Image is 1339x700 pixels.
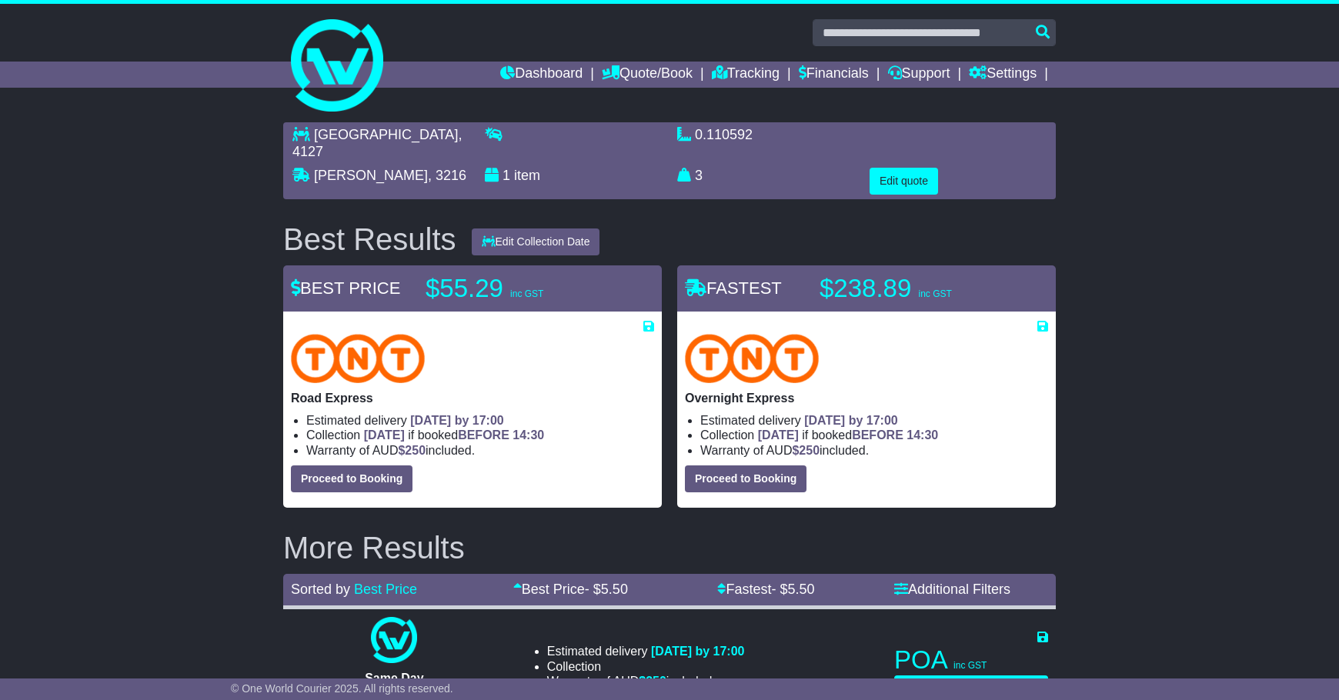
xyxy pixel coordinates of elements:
p: POA [894,645,1048,675]
li: Collection [306,428,654,442]
span: [GEOGRAPHIC_DATA] [314,127,458,142]
button: Proceed to Booking [685,465,806,492]
span: $ [639,675,666,688]
span: if booked [758,428,938,442]
span: BEFORE [852,428,903,442]
span: BEFORE [458,428,509,442]
img: TNT Domestic: Overnight Express [685,334,819,383]
span: [DATE] by 17:00 [651,645,745,658]
span: [DATE] [758,428,799,442]
a: Best Price- $5.50 [513,582,628,597]
span: © One World Courier 2025. All rights reserved. [231,682,453,695]
span: inc GST [918,288,951,299]
span: [DATE] by 17:00 [804,414,898,427]
button: Proceed to Booking [291,465,412,492]
a: Financials [799,62,869,88]
span: Sorted by [291,582,350,597]
span: , 3216 [428,168,466,183]
a: Dashboard [500,62,583,88]
a: Fastest- $5.50 [717,582,814,597]
span: 250 [405,444,426,457]
span: item [514,168,540,183]
li: Collection [700,428,1048,442]
span: 14:30 [907,428,938,442]
a: Support [888,62,950,88]
span: 14:30 [513,428,544,442]
a: Settings [969,62,1037,88]
span: 250 [799,444,820,457]
span: [DATE] [364,428,405,442]
span: 5.50 [788,582,815,597]
p: Road Express [291,391,654,405]
img: One World Courier: Same Day Nationwide(quotes take 0.5-1 hour) [371,617,417,663]
li: Warranty of AUD included. [547,674,745,688]
span: $ [792,444,820,457]
span: $ [398,444,426,457]
span: if booked [364,428,544,442]
span: BEST PRICE [291,278,400,298]
li: Estimated delivery [700,413,1048,428]
p: $55.29 [426,273,618,304]
li: Warranty of AUD included. [306,443,654,458]
span: - $ [585,582,628,597]
li: Warranty of AUD included. [700,443,1048,458]
button: Edit quote [870,168,938,195]
span: [DATE] by 17:00 [410,414,504,427]
div: Best Results [275,222,464,256]
span: , 4127 [292,127,462,159]
p: $238.89 [820,273,1012,304]
span: 250 [646,675,666,688]
a: Quote/Book [602,62,693,88]
li: Collection [547,659,745,674]
button: Edit Collection Date [472,228,600,255]
p: Overnight Express [685,391,1048,405]
h2: More Results [283,531,1056,565]
li: Estimated delivery [547,644,745,658]
span: inc GST [953,660,987,671]
span: [PERSON_NAME] [314,168,428,183]
img: TNT Domestic: Road Express [291,334,425,383]
span: inc GST [510,288,543,299]
span: 3 [695,168,703,183]
span: 0.110592 [695,127,753,142]
span: FASTEST [685,278,782,298]
a: Additional Filters [894,582,1010,597]
span: 1 [503,168,510,183]
a: Best Price [354,582,417,597]
li: Estimated delivery [306,413,654,428]
span: 5.50 [601,582,628,597]
a: Tracking [712,62,780,88]
span: - $ [771,582,814,597]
